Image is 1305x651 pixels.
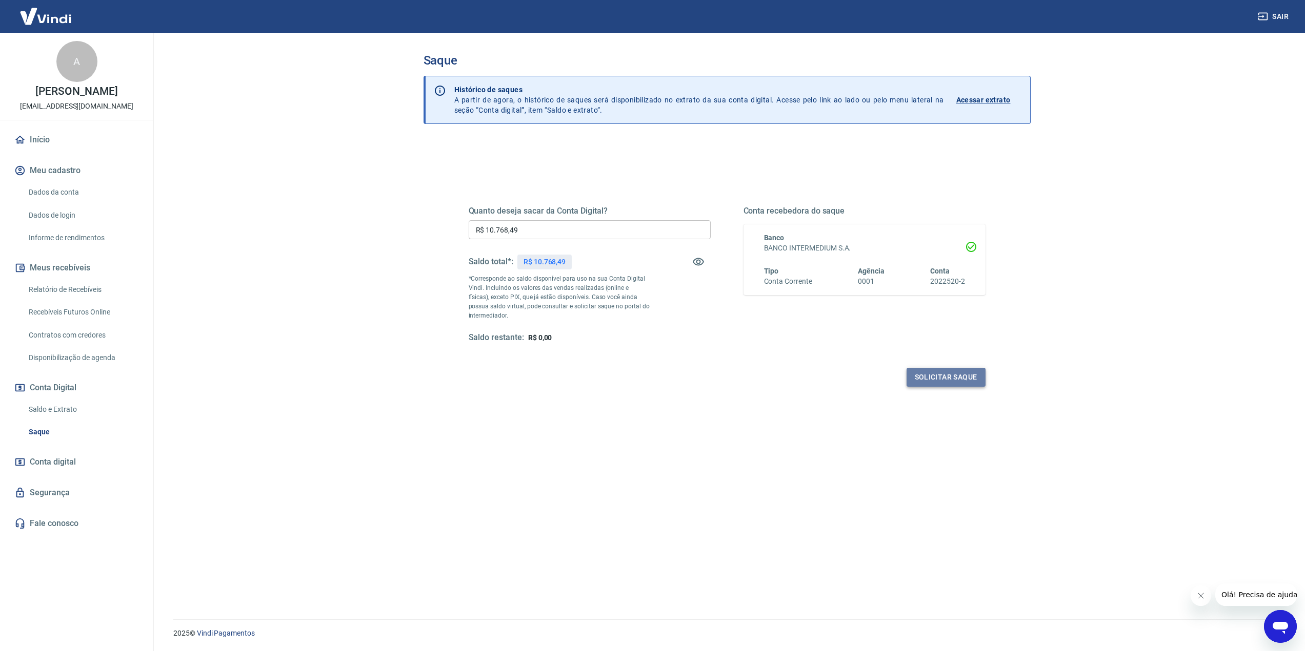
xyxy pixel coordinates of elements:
h3: Saque [424,53,1031,68]
a: Dados de login [25,205,141,226]
button: Conta Digital [12,376,141,399]
a: Fale conosco [12,512,141,535]
p: [EMAIL_ADDRESS][DOMAIN_NAME] [20,101,133,112]
a: Segurança [12,481,141,504]
span: Tipo [764,267,779,275]
p: A partir de agora, o histórico de saques será disponibilizado no extrato da sua conta digital. Ac... [454,85,944,115]
a: Saldo e Extrato [25,399,141,420]
h6: 0001 [858,276,885,287]
span: R$ 0,00 [528,333,552,342]
h5: Saldo total*: [469,257,513,267]
p: *Corresponde ao saldo disponível para uso na sua Conta Digital Vindi. Incluindo os valores das ve... [469,274,650,320]
a: Disponibilização de agenda [25,347,141,368]
iframe: Close message [1191,585,1211,606]
a: Vindi Pagamentos [197,629,255,637]
p: R$ 10.768,49 [524,257,566,267]
button: Meus recebíveis [12,257,141,279]
a: Contratos com credores [25,325,141,346]
span: Banco [764,234,785,242]
button: Sair [1256,7,1293,26]
p: 2025 © [173,628,1280,639]
iframe: Message from company [1215,583,1297,606]
h6: 2022520-2 [930,276,965,287]
h6: Conta Corrente [764,276,812,287]
div: A [56,41,97,82]
a: Conta digital [12,451,141,473]
a: Relatório de Recebíveis [25,279,141,300]
p: Acessar extrato [956,95,1011,105]
h6: BANCO INTERMEDIUM S.A. [764,243,965,254]
span: Agência [858,267,885,275]
button: Solicitar saque [907,368,986,387]
h5: Quanto deseja sacar da Conta Digital? [469,206,711,216]
p: Histórico de saques [454,85,944,95]
button: Meu cadastro [12,159,141,182]
h5: Conta recebedora do saque [744,206,986,216]
span: Conta [930,267,950,275]
a: Saque [25,422,141,443]
a: Acessar extrato [956,85,1022,115]
span: Conta digital [30,455,76,469]
h5: Saldo restante: [469,332,524,343]
span: Olá! Precisa de ajuda? [6,7,86,15]
img: Vindi [12,1,79,32]
p: [PERSON_NAME] [35,86,117,97]
a: Início [12,129,141,151]
a: Informe de rendimentos [25,227,141,248]
iframe: Button to launch messaging window [1264,610,1297,643]
a: Dados da conta [25,182,141,203]
a: Recebíveis Futuros Online [25,302,141,323]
